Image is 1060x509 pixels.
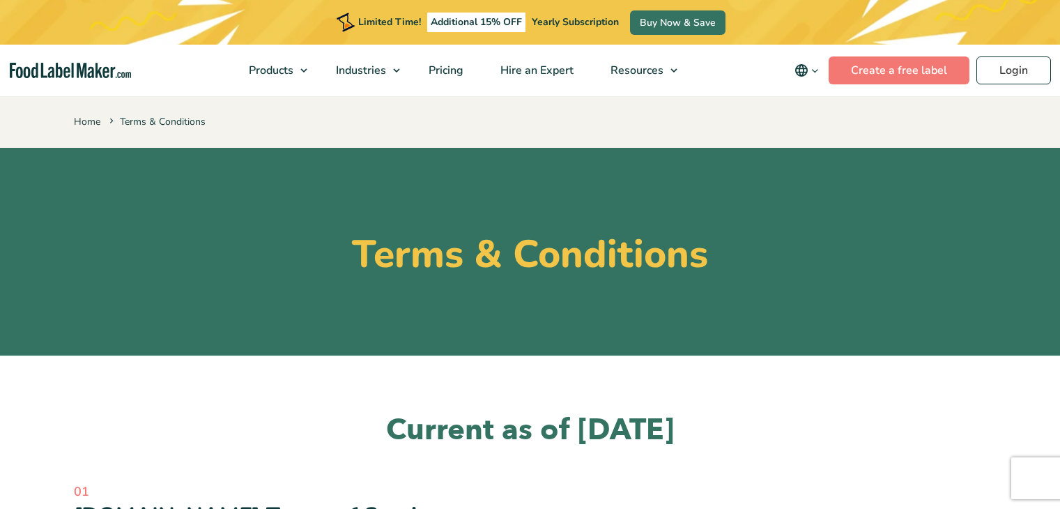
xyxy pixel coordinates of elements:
[107,115,206,128] span: Terms & Conditions
[424,63,465,78] span: Pricing
[976,56,1051,84] a: Login
[74,115,100,128] a: Home
[606,63,665,78] span: Resources
[245,63,295,78] span: Products
[829,56,969,84] a: Create a free label
[332,63,387,78] span: Industries
[427,13,525,32] span: Additional 15% OFF
[358,15,421,29] span: Limited Time!
[74,231,987,278] h1: Terms & Conditions
[496,63,575,78] span: Hire an Expert
[231,45,314,96] a: Products
[318,45,407,96] a: Industries
[532,15,619,29] span: Yearly Subscription
[74,411,987,450] h2: Current as of [DATE]
[592,45,684,96] a: Resources
[410,45,479,96] a: Pricing
[630,10,725,35] a: Buy Now & Save
[74,483,987,501] span: 01
[482,45,589,96] a: Hire an Expert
